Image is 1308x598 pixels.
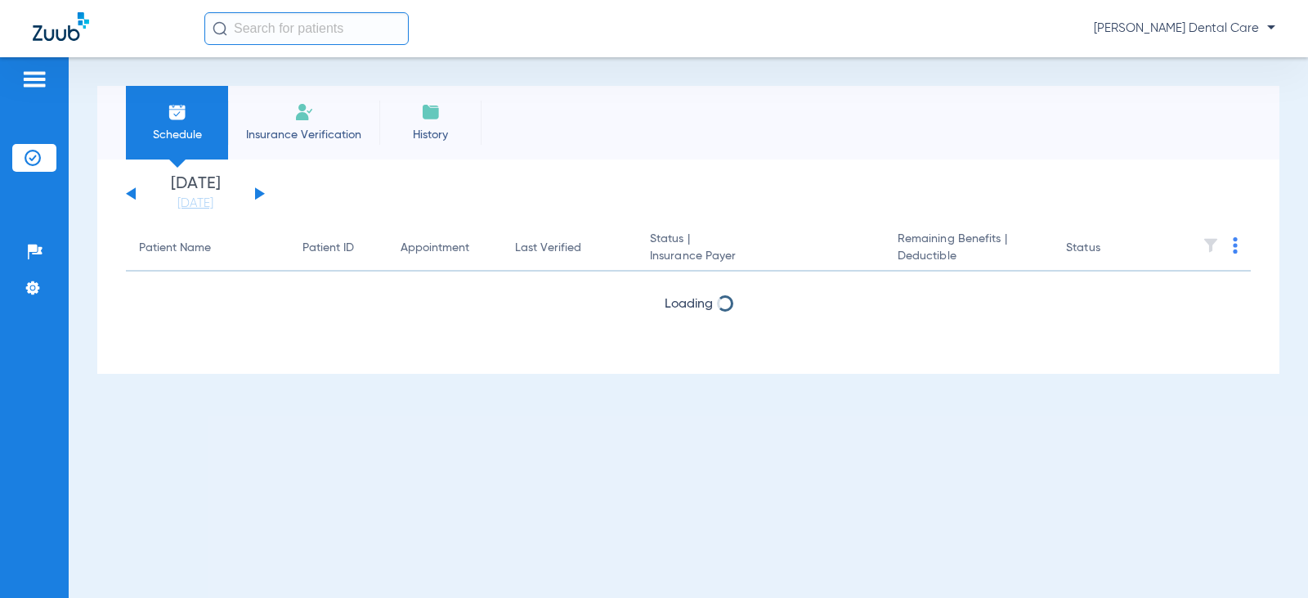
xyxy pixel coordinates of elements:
img: Search Icon [213,21,227,36]
img: hamburger-icon [21,70,47,89]
li: [DATE] [146,176,244,212]
div: Patient ID [302,240,374,257]
div: Last Verified [515,240,624,257]
span: Deductible [898,248,1040,265]
input: Search for patients [204,12,409,45]
div: Patient ID [302,240,354,257]
th: Status [1053,226,1163,272]
div: Appointment [401,240,469,257]
img: Schedule [168,102,187,122]
img: Zuub Logo [33,12,89,41]
img: Manual Insurance Verification [294,102,314,122]
span: Insurance Payer [650,248,871,265]
div: Patient Name [139,240,276,257]
th: Remaining Benefits | [885,226,1053,272]
span: Schedule [138,127,216,143]
a: [DATE] [146,196,244,212]
div: Last Verified [515,240,581,257]
span: Loading [665,298,713,311]
img: filter.svg [1203,237,1219,254]
span: [PERSON_NAME] Dental Care [1094,20,1275,37]
img: History [421,102,441,122]
img: group-dot-blue.svg [1233,237,1238,254]
div: Patient Name [139,240,211,257]
span: History [392,127,469,143]
div: Appointment [401,240,489,257]
span: Insurance Verification [240,127,367,143]
th: Status | [637,226,885,272]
